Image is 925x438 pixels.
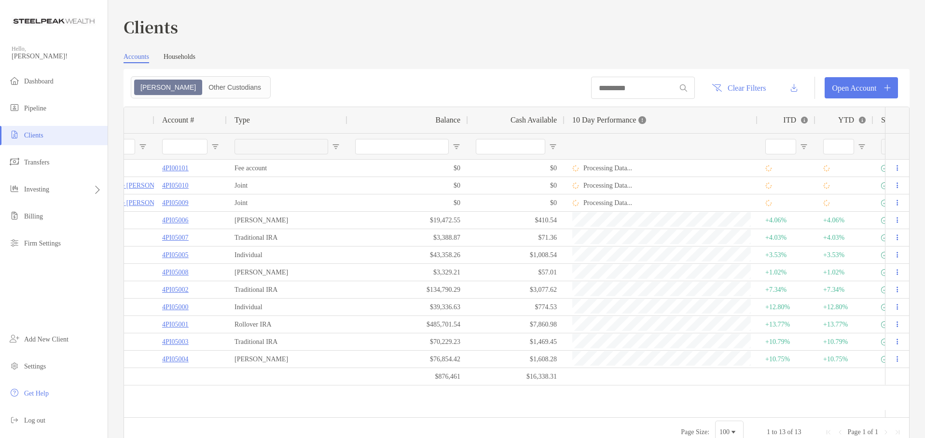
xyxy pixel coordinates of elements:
div: $19,472.55 [347,212,468,229]
img: complete icon [881,234,888,241]
button: Open Filter Menu [332,143,340,151]
span: 1 [875,428,878,436]
div: YTD [838,116,866,124]
div: Other Custodians [203,81,266,94]
input: Cash Available Filter Input [476,139,545,154]
input: YTD Filter Input [823,139,854,154]
div: 100 [719,428,730,436]
div: $16,338.31 [468,368,565,385]
span: Investing [24,186,49,193]
a: 4PI05002 [162,284,188,296]
button: Open Filter Menu [453,143,460,151]
div: $410.54 [468,212,565,229]
a: 4PI05006 [162,214,188,226]
span: Settings [24,363,46,370]
span: of [787,428,793,436]
p: 4PI05007 [162,232,188,244]
div: $485,701.54 [347,316,468,333]
span: Log out [24,417,45,424]
img: Processing Data icon [823,182,830,189]
div: +12.80% [765,299,808,315]
h3: Clients [124,15,910,38]
div: $0 [468,194,565,211]
span: Add New Client [24,336,69,343]
div: $0 [468,160,565,177]
span: Cash Available [511,116,557,124]
div: Last Page [894,428,901,436]
img: Processing Data icon [823,200,830,206]
img: settings icon [9,360,20,371]
div: $1,469.45 [468,333,565,350]
img: Processing Data icon [572,200,579,206]
div: +7.34% [823,282,866,298]
div: +3.53% [765,247,808,263]
input: Account # Filter Input [162,139,207,154]
div: Page Size: [681,428,709,436]
a: 4PI00101 [162,162,188,174]
span: Balance [435,116,460,124]
a: Households [164,53,195,63]
div: +4.06% [823,212,866,228]
img: Processing Data icon [765,182,772,189]
div: $71.36 [468,229,565,246]
img: complete icon [881,356,888,363]
img: complete icon [881,165,888,172]
div: $0 [347,177,468,194]
div: +13.77% [765,316,808,332]
div: Rollover IRA [227,316,347,333]
span: Pipeline [24,105,46,112]
div: [PERSON_NAME] [227,351,347,368]
div: $70,229.23 [347,333,468,350]
div: +7.34% [765,282,808,298]
p: Processing Data... [583,199,632,207]
div: +10.75% [765,351,808,367]
img: Processing Data icon [765,165,772,172]
span: Dashboard [24,78,54,85]
div: +10.79% [823,334,866,350]
div: $1,008.54 [468,246,565,263]
a: 4PI05001 [162,318,188,330]
img: Processing Data icon [572,182,579,189]
div: Joint [227,194,347,211]
a: 4PI05003 [162,336,188,348]
div: $3,388.87 [347,229,468,246]
span: 13 [795,428,801,436]
span: Type [235,116,250,124]
img: complete icon [881,217,888,224]
a: Open Account [825,77,898,98]
div: Next Page [882,428,890,436]
div: segmented control [131,76,271,98]
div: $3,077.62 [468,281,565,298]
div: $0 [468,177,565,194]
span: 13 [779,428,786,436]
p: 4PI05009 [162,197,188,209]
span: to [772,428,777,436]
a: 4PI05004 [162,353,188,365]
span: Get Help [24,390,49,397]
div: $0 [347,160,468,177]
div: [PERSON_NAME] [227,212,347,229]
div: ITD [783,116,808,124]
p: 4PI05010 [162,179,188,192]
span: Transfers [24,159,49,166]
img: Processing Data icon [765,200,772,206]
div: +4.03% [823,230,866,246]
div: Traditional IRA [227,333,347,350]
div: $3,329.21 [347,264,468,281]
div: $1,608.28 [468,351,565,368]
a: 4PI05008 [162,266,188,278]
img: complete icon [881,287,888,293]
div: $57.01 [468,264,565,281]
div: $76,854.42 [347,351,468,368]
div: $134,790.29 [347,281,468,298]
img: billing icon [9,210,20,221]
img: complete icon [881,269,888,276]
div: +10.75% [823,351,866,367]
input: Balance Filter Input [355,139,449,154]
img: clients icon [9,129,20,140]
